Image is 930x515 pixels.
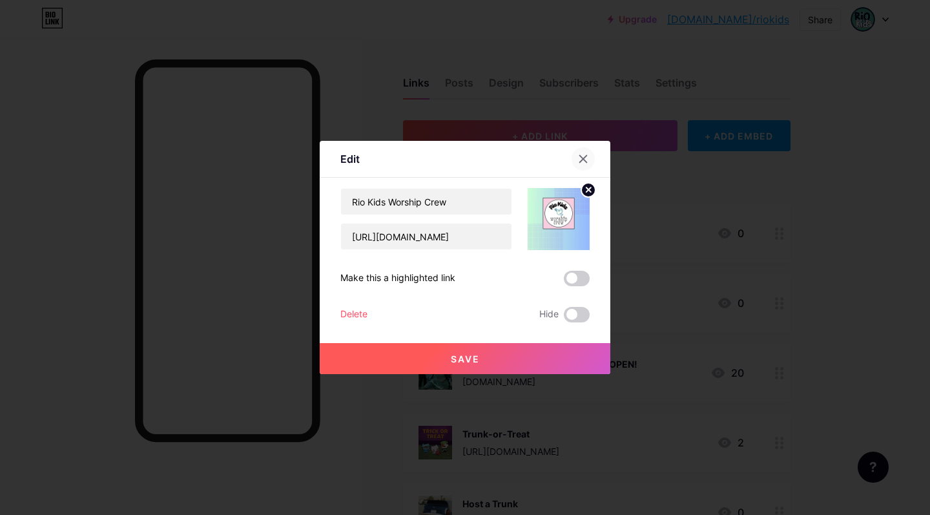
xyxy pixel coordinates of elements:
div: Edit [340,151,360,167]
span: Save [451,353,480,364]
div: Delete [340,307,367,322]
img: link_thumbnail [528,188,590,250]
button: Save [320,343,610,374]
span: Hide [539,307,559,322]
input: Title [341,189,512,215]
div: Make this a highlighted link [340,271,455,286]
input: URL [341,224,512,249]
